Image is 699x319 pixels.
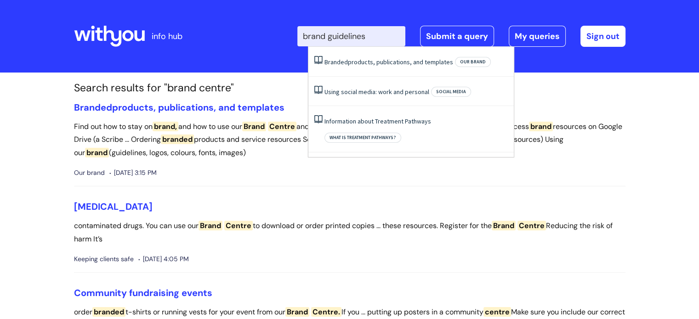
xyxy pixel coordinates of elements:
span: Brand [242,122,266,131]
div: | - [297,26,625,47]
a: Brandedproducts, publications, and templates [324,58,453,66]
a: Using social media: work and personal [324,88,429,96]
span: [DATE] 3:15 PM [109,167,157,179]
span: Keeping clients safe [74,253,134,265]
a: My queries [509,26,566,47]
span: brand [85,148,109,157]
a: Brandedproducts, publications, and templates [74,101,284,113]
input: Search [297,26,405,46]
span: Brand [199,221,222,230]
a: Community fundraising events [74,287,212,299]
p: info hub [152,29,182,44]
p: Find out how to stay on and how to use our and templates to order ... order, or customise, items.... [74,120,625,160]
a: [MEDICAL_DATA] [74,201,153,213]
span: Our brand [74,167,105,179]
p: contaminated drugs. You can use our to download or order printed copies ... these resources. Regi... [74,219,625,246]
span: What is Treatment Pathways? [324,133,401,143]
a: Submit a query [420,26,494,47]
h1: Search results for "brand centre" [74,82,625,95]
span: branded [161,134,194,144]
span: Our brand [455,57,491,67]
span: Centre [268,122,296,131]
span: Brand [285,307,309,317]
span: centre [483,307,511,317]
span: Branded [324,58,348,66]
span: Social media [431,87,471,97]
span: Centre [224,221,253,230]
span: Centre [517,221,546,230]
span: brand [529,122,553,131]
span: Centre. [311,307,341,317]
span: [DATE] 4:05 PM [138,253,189,265]
p: order t-shirts or running vests for your event from our If you ... putting up posters in a commun... [74,306,625,319]
span: brand, [153,122,178,131]
a: Sign out [580,26,625,47]
a: Information about Treatment Pathways [324,117,431,125]
span: Branded [74,101,112,113]
span: Brand [492,221,516,230]
span: branded [92,307,125,317]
